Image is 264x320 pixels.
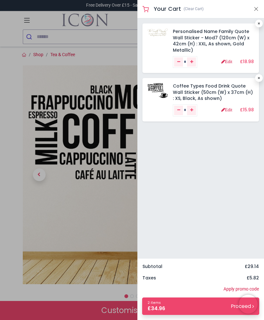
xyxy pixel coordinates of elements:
h6: Taxes [142,275,156,281]
button: Close [253,5,259,13]
a: Edit [221,59,232,64]
span: £ [148,305,165,312]
span: 5.82 [249,275,259,281]
h6: £ [247,275,259,281]
a: Apply promo code [223,286,259,292]
a: Edit [221,108,232,112]
h6: £ [240,107,254,113]
small: Proceed [231,303,254,310]
a: Coffee Types Food Drink Quote Wall Sticker (50cm (W) x 37cm (H) : XS, Black, As shown) [173,83,253,101]
a: Add one [187,106,196,115]
span: 29.14 [248,263,259,270]
a: Remove one [174,106,183,115]
span: 34.96 [151,305,165,312]
h6: Subtotal [142,264,162,270]
iframe: Brevo live chat [239,295,258,314]
span: 18.98 [243,58,254,65]
img: wfVwAVLGxzImwAAAABJRU5ErkJggg== [148,29,168,36]
a: Add one [187,57,196,67]
a: Personalised Name Family Quote Wall Sticker - Mod7 (120cm (W) x 42cm (H) : XXL, As shown, Gold Me... [173,28,249,53]
a: 2 items £34.96 Proceed [142,297,259,315]
h5: Your Cart [154,5,181,13]
a: (Clear Cart) [184,6,204,12]
a: Remove one [174,57,183,67]
h6: £ [245,264,259,270]
span: 2 items [148,300,161,305]
span: 15.98 [243,107,254,113]
h6: £ [240,59,254,65]
img: +MiTDZFAiRAAiRAAiRAAiRAAiRAAqlI4P8ABPjy3p4xKvwAAAAASUVORK5CYII= [148,83,168,98]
